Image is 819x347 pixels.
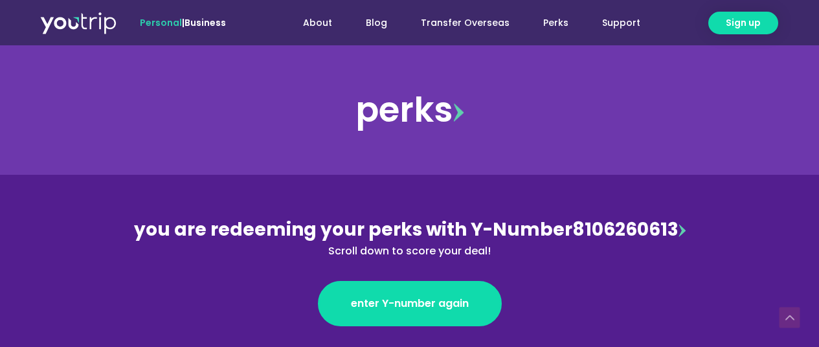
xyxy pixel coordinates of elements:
[140,16,182,29] span: Personal
[134,217,572,242] span: you are redeeming your perks with Y-Number
[318,281,502,326] a: enter Y-number again
[286,11,349,35] a: About
[404,11,526,35] a: Transfer Overseas
[526,11,585,35] a: Perks
[351,296,469,311] span: enter Y-number again
[726,16,761,30] span: Sign up
[585,11,657,35] a: Support
[349,11,404,35] a: Blog
[185,16,226,29] a: Business
[129,243,691,259] div: Scroll down to score your deal!
[129,216,691,259] div: 8106260613
[261,11,657,35] nav: Menu
[708,12,778,34] a: Sign up
[140,16,226,29] span: |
